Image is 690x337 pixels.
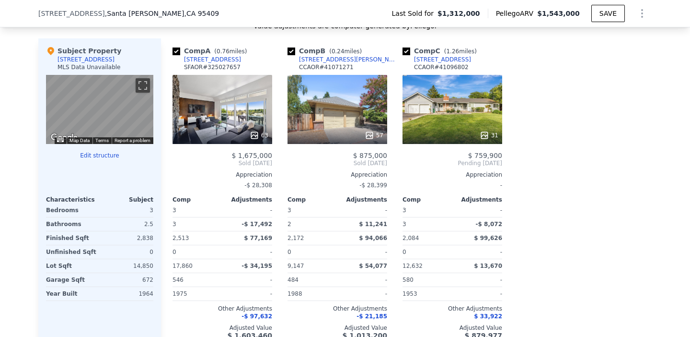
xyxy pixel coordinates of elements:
div: Characteristics [46,196,100,204]
div: - [454,204,502,217]
div: Adjustments [337,196,387,204]
div: CCAOR # 41096802 [414,63,469,71]
div: 3 [402,217,450,231]
div: Adjusted Value [287,324,387,332]
div: 2 [287,217,335,231]
span: 12,632 [402,263,423,269]
a: [STREET_ADDRESS] [402,56,471,63]
div: - [224,204,272,217]
div: [STREET_ADDRESS] [57,56,115,63]
div: 1953 [402,287,450,301]
div: 0 [102,245,153,259]
span: -$ 28,308 [244,182,272,189]
div: Adjustments [452,196,502,204]
span: $ 54,077 [359,263,387,269]
div: 1975 [172,287,220,301]
div: - [224,245,272,259]
span: 0 [402,249,406,255]
div: 14,850 [102,259,153,273]
button: Edit structure [46,152,153,159]
div: Map [46,75,153,144]
a: Terms (opens in new tab) [95,138,109,143]
div: 1988 [287,287,335,301]
div: Comp B [287,46,366,56]
span: , Santa [PERSON_NAME] [105,9,219,18]
a: [STREET_ADDRESS][PERSON_NAME] [287,56,399,63]
span: 3 [402,207,406,214]
div: - [402,179,502,192]
span: $ 33,922 [474,313,502,320]
span: -$ 21,185 [356,313,387,320]
div: - [339,287,387,301]
div: Year Built [46,287,98,301]
span: -$ 17,492 [241,221,272,228]
span: 0.76 [217,48,230,55]
span: ( miles) [440,48,481,55]
div: Appreciation [402,171,502,179]
span: 9,147 [287,263,304,269]
a: Report a problem [115,138,150,143]
span: -$ 28,399 [359,182,387,189]
div: SFAOR # 325027657 [184,63,241,71]
div: Appreciation [287,171,387,179]
span: 2,513 [172,235,189,241]
div: Adjusted Value [172,324,272,332]
div: 3 [102,204,153,217]
div: Other Adjustments [402,305,502,313]
div: [STREET_ADDRESS] [414,56,471,63]
div: 3 [172,217,220,231]
div: Adjusted Value [402,324,502,332]
div: - [339,273,387,287]
div: [STREET_ADDRESS][PERSON_NAME] [299,56,399,63]
span: Pending [DATE] [402,159,502,167]
div: [STREET_ADDRESS] [184,56,241,63]
div: Other Adjustments [287,305,387,313]
img: Google [48,132,80,144]
div: Comp [402,196,452,204]
span: $ 875,000 [353,152,387,159]
button: SAVE [591,5,625,22]
span: 2,084 [402,235,419,241]
div: 672 [102,273,153,287]
div: - [224,273,272,287]
div: - [454,245,502,259]
span: -$ 8,072 [476,221,502,228]
span: [STREET_ADDRESS] [38,9,105,18]
span: 0 [287,249,291,255]
span: Last Sold for [392,9,438,18]
div: Lot Sqft [46,259,98,273]
div: 31 [480,131,498,140]
span: -$ 34,195 [241,263,272,269]
div: 1964 [102,287,153,301]
div: Subject Property [46,46,121,56]
a: Open this area in Google Maps (opens a new window) [48,132,80,144]
span: 1.26 [446,48,459,55]
button: Map Data [69,137,90,144]
span: Pellego ARV [496,9,538,18]
span: 0 [172,249,176,255]
span: $ 1,675,000 [231,152,272,159]
div: Street View [46,75,153,144]
div: Garage Sqft [46,273,98,287]
span: 17,860 [172,263,193,269]
span: 3 [287,207,291,214]
span: , CA 95409 [184,10,219,17]
div: - [339,245,387,259]
button: Show Options [632,4,652,23]
div: - [224,287,272,301]
div: Finished Sqft [46,231,98,245]
div: Subject [100,196,153,204]
div: 2.5 [102,217,153,231]
div: MLS Data Unavailable [57,63,121,71]
div: Other Adjustments [172,305,272,313]
div: Appreciation [172,171,272,179]
span: $ 99,626 [474,235,502,241]
span: 580 [402,277,414,283]
span: 0.24 [332,48,345,55]
span: $ 77,169 [244,235,272,241]
div: Comp [287,196,337,204]
button: Keyboard shortcuts [57,138,64,142]
span: $ 13,670 [474,263,502,269]
span: $1,312,000 [437,9,480,18]
div: 2,838 [102,231,153,245]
